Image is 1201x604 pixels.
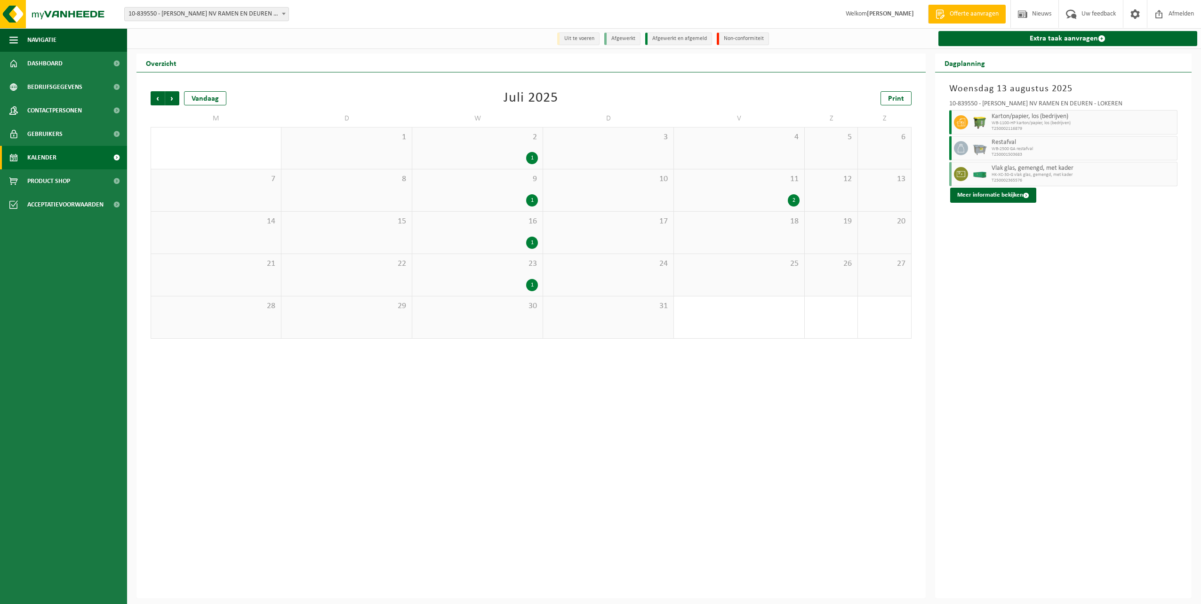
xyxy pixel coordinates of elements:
span: 21 [156,259,276,269]
span: HK-XC-30-G vlak glas, gemengd, met kader [992,172,1175,178]
span: 4 [679,132,800,143]
span: 27 [863,259,906,269]
td: D [281,110,412,127]
span: T250001503683 [992,152,1175,158]
span: 6 [863,132,906,143]
img: WB-2500-GAL-GY-01 [973,141,987,155]
h2: Overzicht [136,54,186,72]
li: Afgewerkt en afgemeld [645,32,712,45]
li: Non-conformiteit [717,32,769,45]
span: Restafval [992,139,1175,146]
span: Print [888,95,904,103]
span: 14 [156,216,276,227]
span: Vlak glas, gemengd, met kader [992,165,1175,172]
h3: Woensdag 13 augustus 2025 [949,82,1178,96]
h2: Dagplanning [935,54,994,72]
span: 10 [548,174,669,184]
span: 9 [417,174,538,184]
span: 19 [809,216,853,227]
span: Vorige [151,91,165,105]
span: 28 [156,301,276,311]
span: Karton/papier, los (bedrijven) [992,113,1175,120]
span: Volgende [165,91,179,105]
span: 12 [809,174,853,184]
span: Product Shop [27,169,70,193]
span: Gebruikers [27,122,63,146]
span: WB-2500 GA restafval [992,146,1175,152]
div: 2 [788,194,800,207]
a: Offerte aanvragen [928,5,1006,24]
span: 2 [417,132,538,143]
span: 20 [863,216,906,227]
span: 18 [679,216,800,227]
div: 10-839550 - [PERSON_NAME] NV RAMEN EN DEUREN - LOKEREN [949,101,1178,110]
span: Acceptatievoorwaarden [27,193,104,216]
span: 16 [417,216,538,227]
div: Vandaag [184,91,226,105]
td: V [674,110,805,127]
li: Uit te voeren [557,32,600,45]
span: 17 [548,216,669,227]
span: 1 [286,132,407,143]
span: 10-839550 - ENGELS NV RAMEN EN DEUREN - LOKEREN [124,7,289,21]
li: Afgewerkt [604,32,641,45]
span: Navigatie [27,28,56,52]
td: Z [858,110,911,127]
div: 1 [526,194,538,207]
span: Kalender [27,146,56,169]
span: 10-839550 - ENGELS NV RAMEN EN DEUREN - LOKEREN [125,8,288,21]
span: Bedrijfsgegevens [27,75,82,99]
div: 1 [526,152,538,164]
span: 23 [417,259,538,269]
span: 13 [863,174,906,184]
span: 11 [679,174,800,184]
div: 1 [526,279,538,291]
td: D [543,110,674,127]
span: 15 [286,216,407,227]
span: 7 [156,174,276,184]
span: 29 [286,301,407,311]
td: Z [805,110,858,127]
td: W [412,110,543,127]
span: 5 [809,132,853,143]
button: Meer informatie bekijken [950,188,1036,203]
span: 24 [548,259,669,269]
span: T250002365576 [992,178,1175,183]
span: Offerte aanvragen [947,9,1001,19]
span: Dashboard [27,52,63,75]
span: WB-1100-HP karton/papier, los (bedrijven) [992,120,1175,126]
strong: [PERSON_NAME] [867,10,914,17]
span: 25 [679,259,800,269]
div: 1 [526,237,538,249]
span: 31 [548,301,669,311]
span: 30 [417,301,538,311]
div: Juli 2025 [504,91,558,105]
img: WB-1100-HPE-GN-50 [973,115,987,129]
span: 26 [809,259,853,269]
span: 3 [548,132,669,143]
a: Print [881,91,912,105]
span: T250002116879 [992,126,1175,132]
span: Contactpersonen [27,99,82,122]
img: HK-XC-30-GN-00 [973,171,987,178]
td: M [151,110,281,127]
span: 22 [286,259,407,269]
a: Extra taak aanvragen [938,31,1198,46]
span: 8 [286,174,407,184]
